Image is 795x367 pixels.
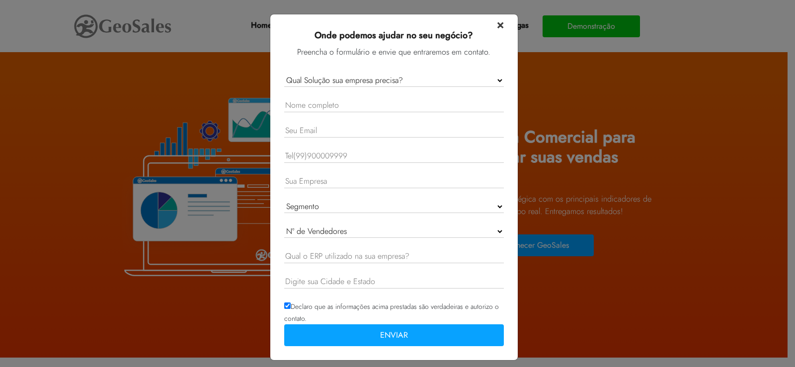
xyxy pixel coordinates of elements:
[284,275,504,289] input: Digite sua Cidade e Estado
[315,29,473,42] b: Onde podemos ajudar no seu negócio?
[284,175,504,188] input: Sua Empresa
[497,18,504,30] button: Close
[284,301,504,342] small: Declaro que as informações acima prestadas são verdadeiras e autorizo o contato.
[284,124,504,138] input: Seu Email
[297,46,490,58] label: Preencha o formulário e envie que entraremos em contato.
[284,250,504,263] input: Qual o ERP utilizado na sua empresa?
[284,149,504,163] input: Tel(99)900009999
[497,15,504,33] span: ×
[284,324,504,346] button: ENVIAR
[284,99,504,112] input: Nome completo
